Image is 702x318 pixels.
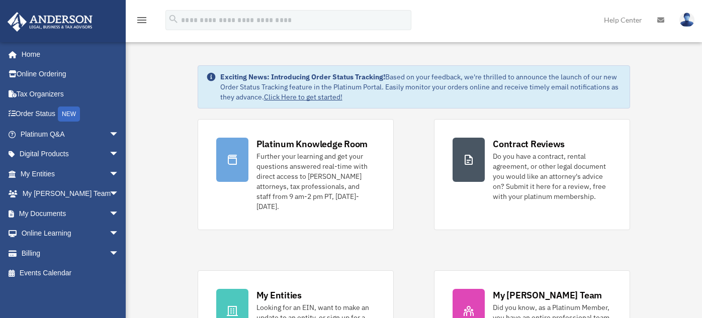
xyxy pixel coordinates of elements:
div: Platinum Knowledge Room [256,138,368,150]
a: Order StatusNEW [7,104,134,125]
a: My Entitiesarrow_drop_down [7,164,134,184]
img: Anderson Advisors Platinum Portal [5,12,96,32]
div: Contract Reviews [493,138,565,150]
a: Contract Reviews Do you have a contract, rental agreement, or other legal document you would like... [434,119,630,230]
div: Based on your feedback, we're thrilled to announce the launch of our new Order Status Tracking fe... [220,72,622,102]
a: Platinum Q&Aarrow_drop_down [7,124,134,144]
i: search [168,14,179,25]
a: Online Ordering [7,64,134,84]
a: Online Learningarrow_drop_down [7,224,134,244]
a: Tax Organizers [7,84,134,104]
span: arrow_drop_down [109,144,129,165]
span: arrow_drop_down [109,124,129,145]
span: arrow_drop_down [109,224,129,244]
div: NEW [58,107,80,122]
a: Home [7,44,129,64]
i: menu [136,14,148,26]
span: arrow_drop_down [109,203,129,224]
div: My Entities [256,289,302,301]
div: Further your learning and get your questions answered real-time with direct access to [PERSON_NAM... [256,151,375,211]
div: My [PERSON_NAME] Team [493,289,602,301]
a: Platinum Knowledge Room Further your learning and get your questions answered real-time with dire... [198,119,394,230]
span: arrow_drop_down [109,243,129,264]
a: Billingarrow_drop_down [7,243,134,263]
img: User Pic [679,13,694,27]
span: arrow_drop_down [109,184,129,204]
span: arrow_drop_down [109,164,129,184]
a: Digital Productsarrow_drop_down [7,144,134,164]
a: Click Here to get started! [264,92,342,101]
a: menu [136,18,148,26]
a: My [PERSON_NAME] Teamarrow_drop_down [7,184,134,204]
a: Events Calendar [7,263,134,283]
div: Do you have a contract, rental agreement, or other legal document you would like an attorney's ad... [493,151,611,201]
strong: Exciting News: Introducing Order Status Tracking! [220,72,385,81]
a: My Documentsarrow_drop_down [7,203,134,224]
